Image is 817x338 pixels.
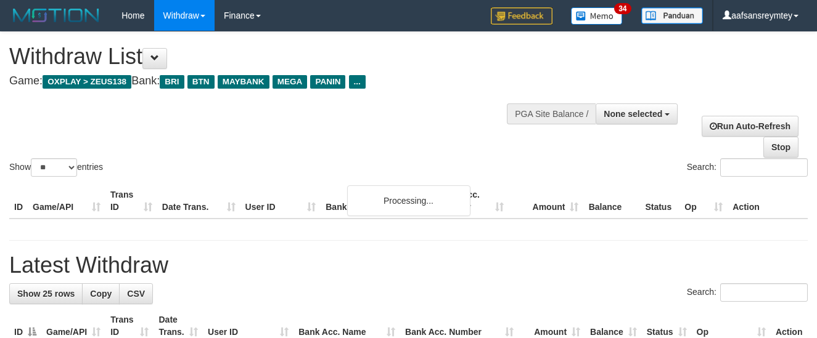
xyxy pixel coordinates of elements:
[640,183,679,219] th: Status
[679,183,728,219] th: Op
[240,183,321,219] th: User ID
[9,44,532,69] h1: Withdraw List
[310,75,345,89] span: PANIN
[127,289,145,299] span: CSV
[9,75,532,87] h4: Game: Bank:
[491,7,552,25] img: Feedback.jpg
[31,158,77,177] select: Showentries
[720,283,808,302] input: Search:
[157,183,240,219] th: Date Trans.
[702,116,799,137] a: Run Auto-Refresh
[604,109,662,119] span: None selected
[17,289,75,299] span: Show 25 rows
[687,158,808,177] label: Search:
[28,183,105,219] th: Game/API
[9,253,808,278] h1: Latest Withdraw
[105,183,157,219] th: Trans ID
[321,183,433,219] th: Bank Acc. Name
[9,6,103,25] img: MOTION_logo.png
[641,7,703,24] img: panduan.png
[187,75,215,89] span: BTN
[720,158,808,177] input: Search:
[728,183,808,219] th: Action
[571,7,623,25] img: Button%20Memo.svg
[349,75,366,89] span: ...
[433,183,509,219] th: Bank Acc. Number
[347,185,470,216] div: Processing...
[507,103,596,124] div: PGA Site Balance /
[273,75,308,89] span: MEGA
[763,137,799,158] a: Stop
[43,75,131,89] span: OXPLAY > ZEUS138
[509,183,584,219] th: Amount
[90,289,112,299] span: Copy
[614,3,631,14] span: 34
[687,283,808,302] label: Search:
[119,283,153,304] a: CSV
[82,283,120,304] a: Copy
[9,283,83,304] a: Show 25 rows
[596,103,678,124] button: None selected
[218,75,269,89] span: MAYBANK
[9,183,28,219] th: ID
[160,75,184,89] span: BRI
[9,158,103,177] label: Show entries
[583,183,640,219] th: Balance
